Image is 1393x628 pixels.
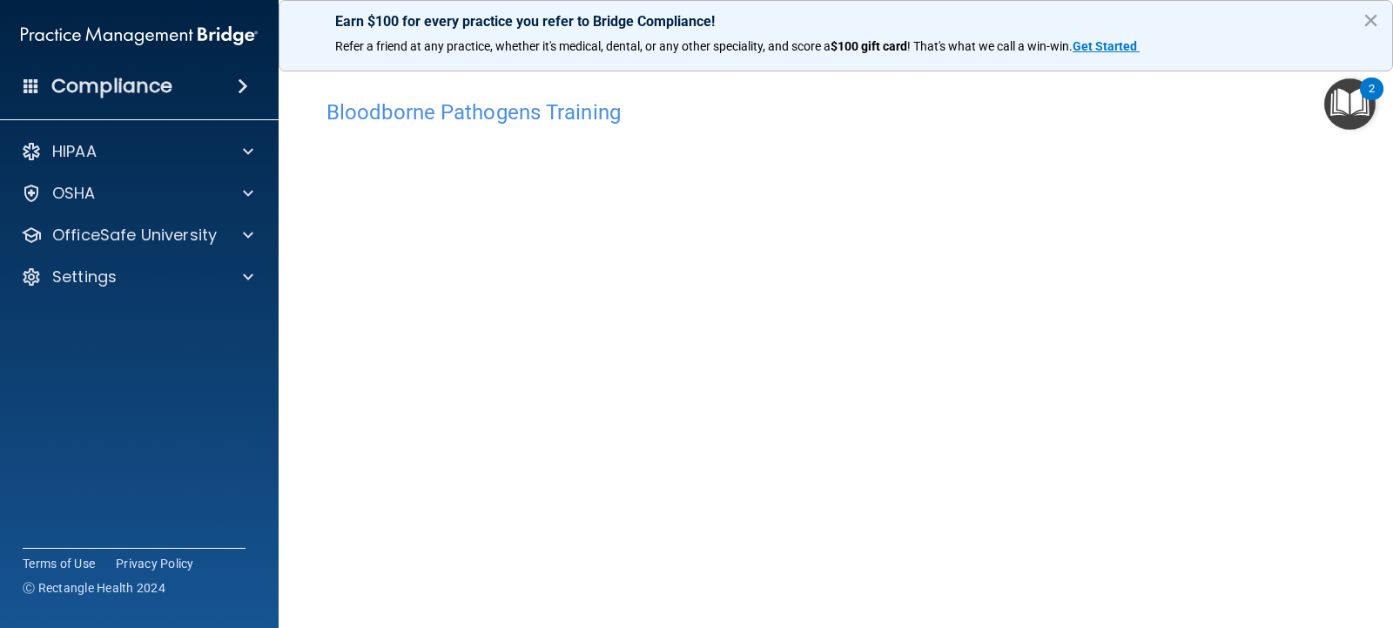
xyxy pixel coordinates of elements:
span: Refer a friend at any practice, whether it's medical, dental, or any other speciality, and score a [335,39,831,53]
p: Earn $100 for every practice you refer to Bridge Compliance! [335,13,1336,30]
div: 2 [1369,89,1375,111]
p: Settings [52,267,117,287]
button: Close [1363,6,1379,34]
p: OfficeSafe University [52,225,217,246]
a: Settings [21,267,253,287]
a: Get Started [1073,39,1140,53]
p: OSHA [52,183,96,204]
strong: Get Started [1073,39,1137,53]
img: PMB logo [21,18,258,53]
strong: $100 gift card [831,39,907,53]
a: OSHA [21,183,253,204]
a: HIPAA [21,141,253,162]
span: Ⓒ Rectangle Health 2024 [23,579,165,597]
button: Open Resource Center, 2 new notifications [1324,78,1376,130]
a: Privacy Policy [116,555,194,572]
a: Terms of Use [23,555,95,572]
p: HIPAA [52,141,97,162]
h4: Bloodborne Pathogens Training [326,101,1345,124]
h4: Compliance [51,74,172,98]
a: OfficeSafe University [21,225,253,246]
span: ! That's what we call a win-win. [907,39,1073,53]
